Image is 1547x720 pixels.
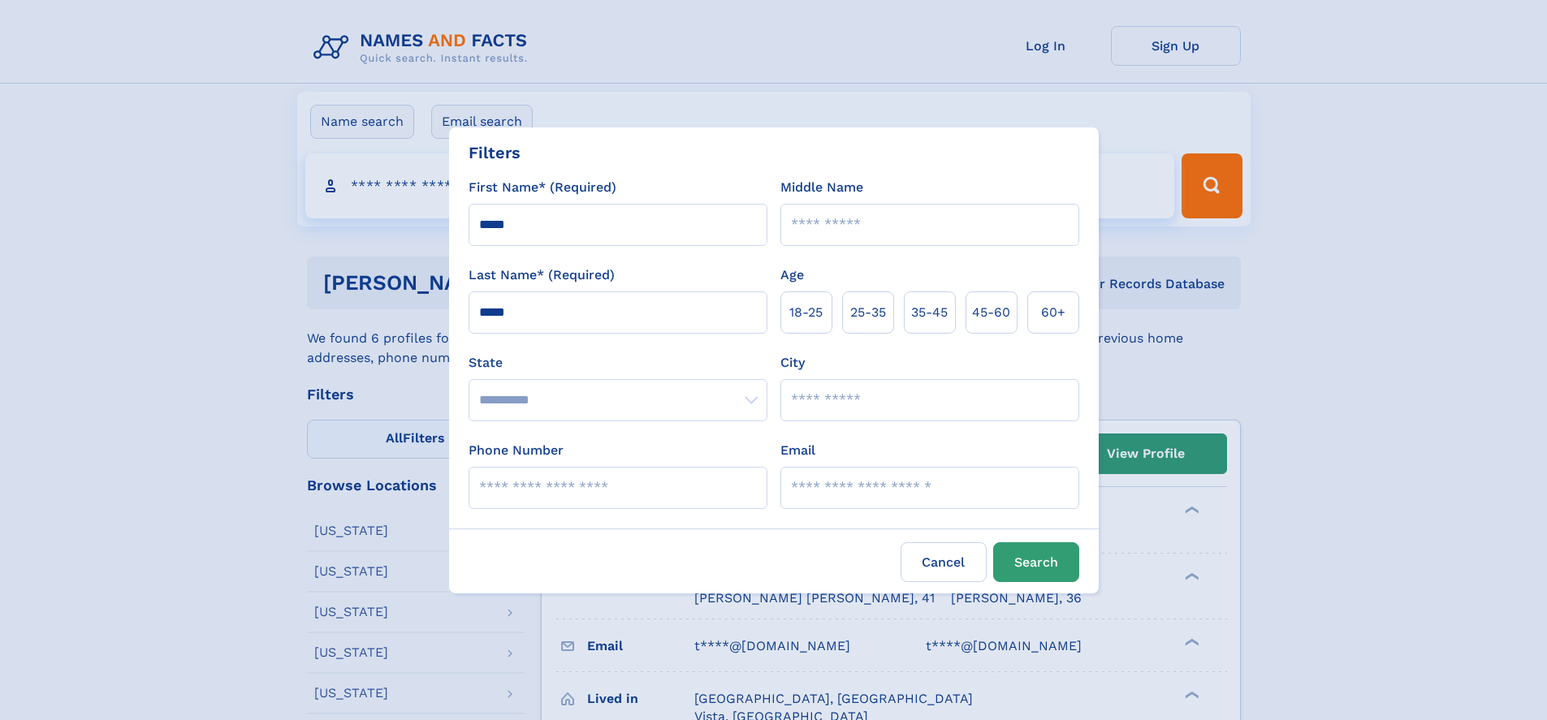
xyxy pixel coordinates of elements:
label: Email [780,441,815,460]
label: First Name* (Required) [469,178,616,197]
label: Middle Name [780,178,863,197]
label: Age [780,265,804,285]
span: 60+ [1041,303,1065,322]
label: Last Name* (Required) [469,265,615,285]
label: Cancel [901,542,987,582]
span: 25‑35 [850,303,886,322]
label: Phone Number [469,441,564,460]
span: 18‑25 [789,303,823,322]
label: City [780,353,805,373]
button: Search [993,542,1079,582]
div: Filters [469,140,521,165]
span: 35‑45 [911,303,948,322]
span: 45‑60 [972,303,1010,322]
label: State [469,353,767,373]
